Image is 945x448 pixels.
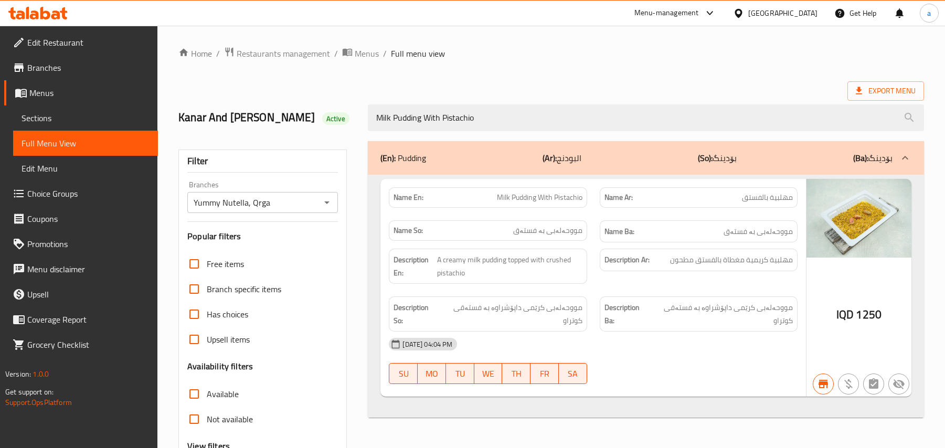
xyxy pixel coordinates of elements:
[380,150,396,166] b: (En):
[13,156,158,181] a: Edit Menu
[216,47,220,60] li: /
[670,253,793,266] span: مهلبية كريمية مغطاة بالفستق مطحون
[4,181,158,206] a: Choice Groups
[27,187,150,200] span: Choice Groups
[33,367,49,381] span: 1.0.0
[394,301,438,327] strong: Description So:
[437,253,582,279] span: A creamy milk pudding topped with crushed pistachio
[320,195,334,210] button: Open
[22,137,150,150] span: Full Menu View
[847,81,924,101] span: Export Menu
[207,283,281,295] span: Branch specific items
[440,301,582,327] span: مووحەلەبی کرێمی داپۆشراوە بە فستەقی کوتراو
[27,238,150,250] span: Promotions
[724,225,793,238] span: مووحەلەبی بە فستەق
[27,288,150,301] span: Upsell
[446,363,474,384] button: TU
[535,366,555,381] span: FR
[856,304,882,325] span: 1250
[4,55,158,80] a: Branches
[178,47,212,60] a: Home
[13,105,158,131] a: Sections
[368,175,924,418] div: (En): Pudding(Ar):البودنج(So):بۆدینگ(Ba):بۆدینگ
[543,152,581,164] p: البودنج
[178,110,355,125] h2: Kanar And [PERSON_NAME]
[742,192,793,203] span: مهلبية بالفستق
[634,7,699,19] div: Menu-management
[530,363,559,384] button: FR
[27,212,150,225] span: Coupons
[506,366,526,381] span: TH
[322,112,349,125] div: Active
[888,374,909,394] button: Not available
[224,47,330,60] a: Restaurants management
[748,7,817,19] div: [GEOGRAPHIC_DATA]
[13,131,158,156] a: Full Menu View
[368,104,924,131] input: search
[698,152,737,164] p: بۆدینگ
[342,47,379,60] a: Menus
[394,253,435,279] strong: Description En:
[836,304,854,325] span: IQD
[207,333,250,346] span: Upsell items
[502,363,530,384] button: TH
[187,230,338,242] h3: Popular filters
[863,374,884,394] button: Not has choices
[543,150,557,166] b: (Ar):
[207,388,239,400] span: Available
[813,374,834,394] button: Branch specific item
[856,84,916,98] span: Export Menu
[29,87,150,99] span: Menus
[178,47,924,60] nav: breadcrumb
[604,301,649,327] strong: Description Ba:
[604,253,650,266] strong: Description Ar:
[4,282,158,307] a: Upsell
[927,7,931,19] span: a
[398,339,456,349] span: [DATE] 04:04 PM
[698,150,713,166] b: (So):
[27,61,150,74] span: Branches
[322,114,349,124] span: Active
[4,206,158,231] a: Coupons
[207,308,248,321] span: Has choices
[5,385,54,399] span: Get support on:
[604,225,634,238] strong: Name Ba:
[4,80,158,105] a: Menus
[394,225,423,236] strong: Name So:
[207,413,253,425] span: Not available
[4,231,158,257] a: Promotions
[450,366,470,381] span: TU
[207,258,244,270] span: Free items
[838,374,859,394] button: Purchased item
[187,360,253,372] h3: Availability filters
[391,47,445,60] span: Full menu view
[559,363,587,384] button: SA
[380,152,426,164] p: Pudding
[5,396,72,409] a: Support.OpsPlatform
[4,332,158,357] a: Grocery Checklist
[474,363,503,384] button: WE
[806,179,911,258] img: Yummy_Nutella_Milk_puddin638730505067509157.jpg
[27,36,150,49] span: Edit Restaurant
[853,152,893,164] p: بۆدینگ
[27,263,150,275] span: Menu disclaimer
[355,47,379,60] span: Menus
[27,338,150,351] span: Grocery Checklist
[853,150,868,166] b: (Ba):
[4,307,158,332] a: Coverage Report
[22,112,150,124] span: Sections
[394,192,423,203] strong: Name En:
[389,363,418,384] button: SU
[27,313,150,326] span: Coverage Report
[4,30,158,55] a: Edit Restaurant
[418,363,446,384] button: MO
[237,47,330,60] span: Restaurants management
[22,162,150,175] span: Edit Menu
[604,192,633,203] strong: Name Ar:
[651,301,793,327] span: مووحەلەبی کرێمی داپۆشراوە بە فستەقی کوتراو
[368,141,924,175] div: (En): Pudding(Ar):البودنج(So):بۆدینگ(Ba):بۆدینگ
[422,366,442,381] span: MO
[479,366,498,381] span: WE
[563,366,583,381] span: SA
[4,257,158,282] a: Menu disclaimer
